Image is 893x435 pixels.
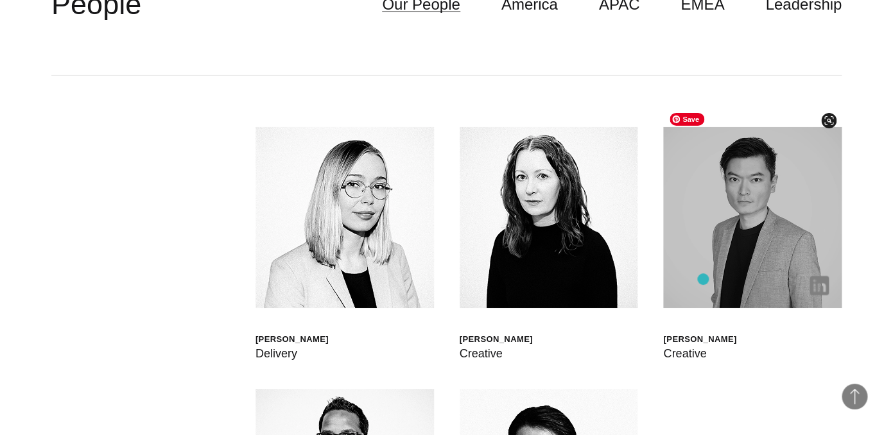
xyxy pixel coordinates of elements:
div: [PERSON_NAME] [460,334,533,345]
div: Creative [460,345,533,362]
div: Delivery [256,345,329,362]
img: linkedin-born.png [810,276,829,295]
img: Walt Drkula [256,127,434,308]
span: Save [670,113,704,126]
button: Back to Top [842,384,867,409]
div: [PERSON_NAME] [663,334,736,345]
img: Daniel Ng [663,127,842,308]
img: Jen Higgins [460,127,638,308]
div: [PERSON_NAME] [256,334,329,345]
div: Creative [663,345,736,362]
